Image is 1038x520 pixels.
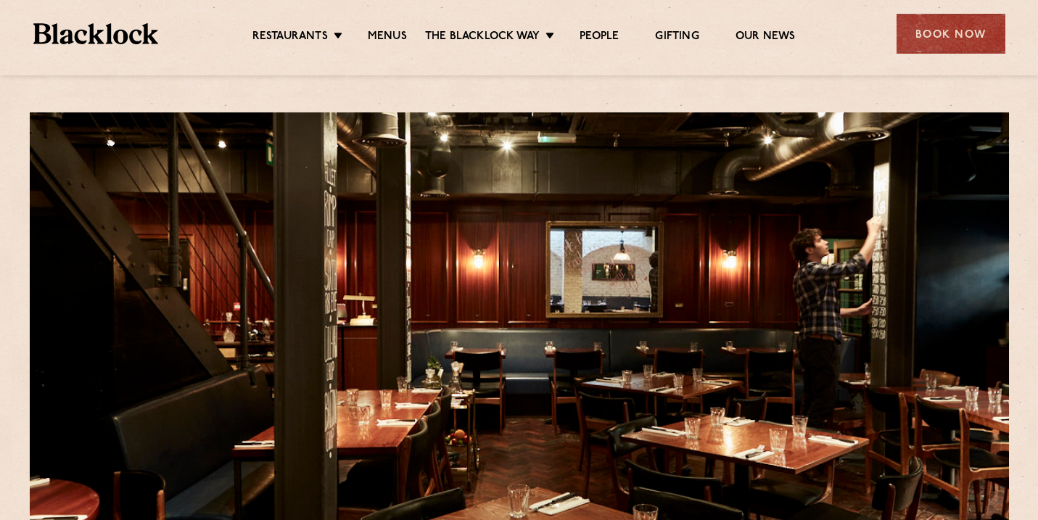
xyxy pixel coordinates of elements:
[425,30,540,46] a: The Blacklock Way
[580,30,619,46] a: People
[33,23,159,44] img: BL_Textured_Logo-footer-cropped.svg
[655,30,699,46] a: Gifting
[252,30,328,46] a: Restaurants
[368,30,407,46] a: Menus
[736,30,796,46] a: Our News
[897,14,1005,54] div: Book Now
